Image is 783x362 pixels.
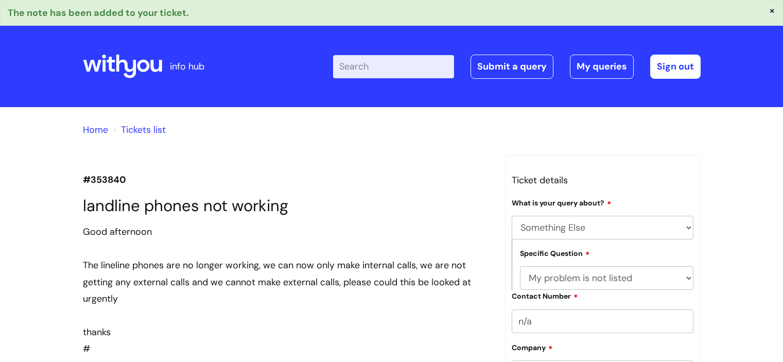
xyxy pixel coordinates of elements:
label: Specific Question [520,248,590,258]
div: Good afternoon [83,223,490,240]
div: | - [333,55,701,78]
input: Search [333,55,454,78]
label: Company [512,342,553,352]
a: Home [83,124,108,136]
h3: Ticket details [512,172,694,188]
label: What is your query about? [512,197,612,208]
label: Contact Number [512,290,578,301]
h1: landline phones not working [83,196,490,215]
p: info hub [170,58,204,75]
div: The lineline phones are no longer working, we can now only make internal calls, we are not gettin... [83,257,490,307]
a: Sign out [650,55,701,78]
button: × [769,6,775,15]
a: Tickets list [121,124,166,136]
li: Tickets list [111,122,166,138]
a: My queries [570,55,634,78]
a: Submit a query [471,55,553,78]
div: thanks [83,324,490,340]
div: # [83,223,490,357]
p: #353840 [83,171,490,188]
li: Solution home [83,122,108,138]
